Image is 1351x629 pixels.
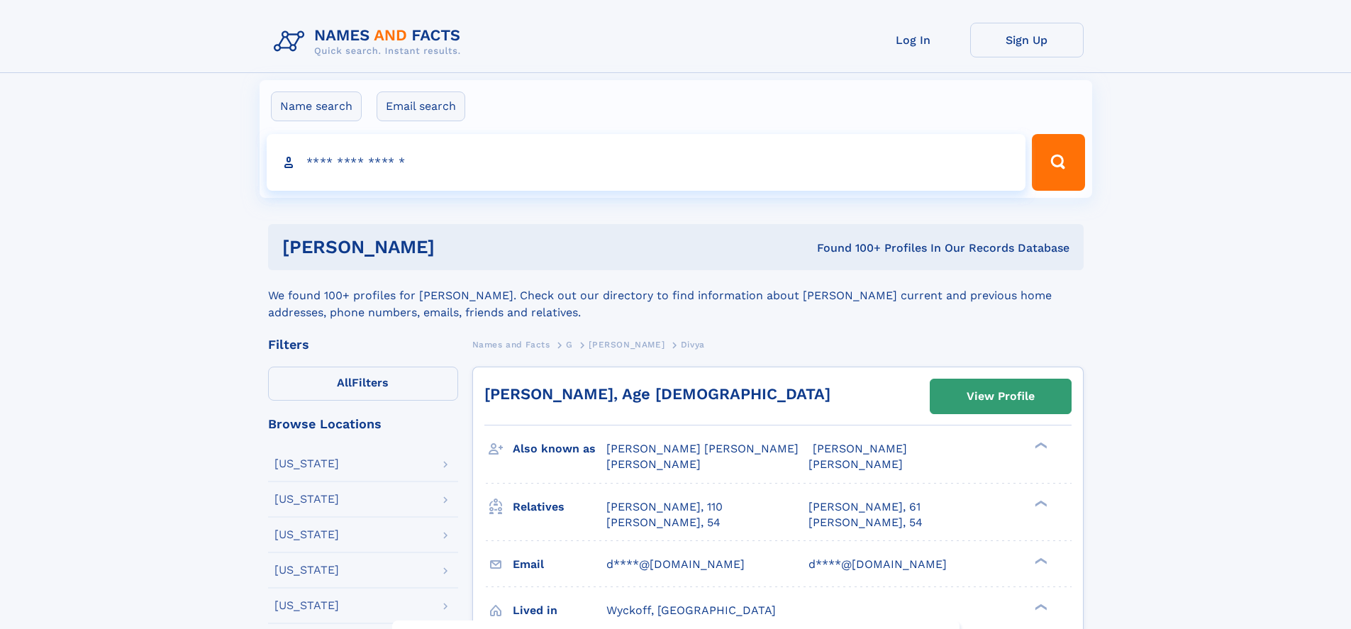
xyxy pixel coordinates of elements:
[626,240,1069,256] div: Found 100+ Profiles In Our Records Database
[282,238,626,256] h1: [PERSON_NAME]
[472,335,550,353] a: Names and Facts
[566,340,573,350] span: G
[513,552,606,577] h3: Email
[808,515,923,530] a: [PERSON_NAME], 54
[513,437,606,461] h3: Also known as
[589,335,665,353] a: [PERSON_NAME]
[484,385,830,403] a: [PERSON_NAME], Age [DEMOGRAPHIC_DATA]
[808,499,921,515] a: [PERSON_NAME], 61
[513,495,606,519] h3: Relatives
[268,23,472,61] img: Logo Names and Facts
[813,442,907,455] span: [PERSON_NAME]
[606,457,701,471] span: [PERSON_NAME]
[337,376,352,389] span: All
[681,340,705,350] span: Divya
[268,338,458,351] div: Filters
[970,23,1084,57] a: Sign Up
[268,270,1084,321] div: We found 100+ profiles for [PERSON_NAME]. Check out our directory to find information about [PERS...
[513,599,606,623] h3: Lived in
[274,600,339,611] div: [US_STATE]
[274,458,339,469] div: [US_STATE]
[377,91,465,121] label: Email search
[1031,602,1048,611] div: ❯
[1031,556,1048,565] div: ❯
[1031,441,1048,450] div: ❯
[1031,499,1048,508] div: ❯
[274,529,339,540] div: [US_STATE]
[566,335,573,353] a: G
[857,23,970,57] a: Log In
[271,91,362,121] label: Name search
[967,380,1035,413] div: View Profile
[268,418,458,430] div: Browse Locations
[589,340,665,350] span: [PERSON_NAME]
[606,515,721,530] a: [PERSON_NAME], 54
[274,564,339,576] div: [US_STATE]
[268,367,458,401] label: Filters
[808,457,903,471] span: [PERSON_NAME]
[606,603,776,617] span: Wyckoff, [GEOGRAPHIC_DATA]
[1032,134,1084,191] button: Search Button
[606,499,723,515] a: [PERSON_NAME], 110
[267,134,1026,191] input: search input
[930,379,1071,413] a: View Profile
[274,494,339,505] div: [US_STATE]
[606,442,799,455] span: [PERSON_NAME] [PERSON_NAME]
